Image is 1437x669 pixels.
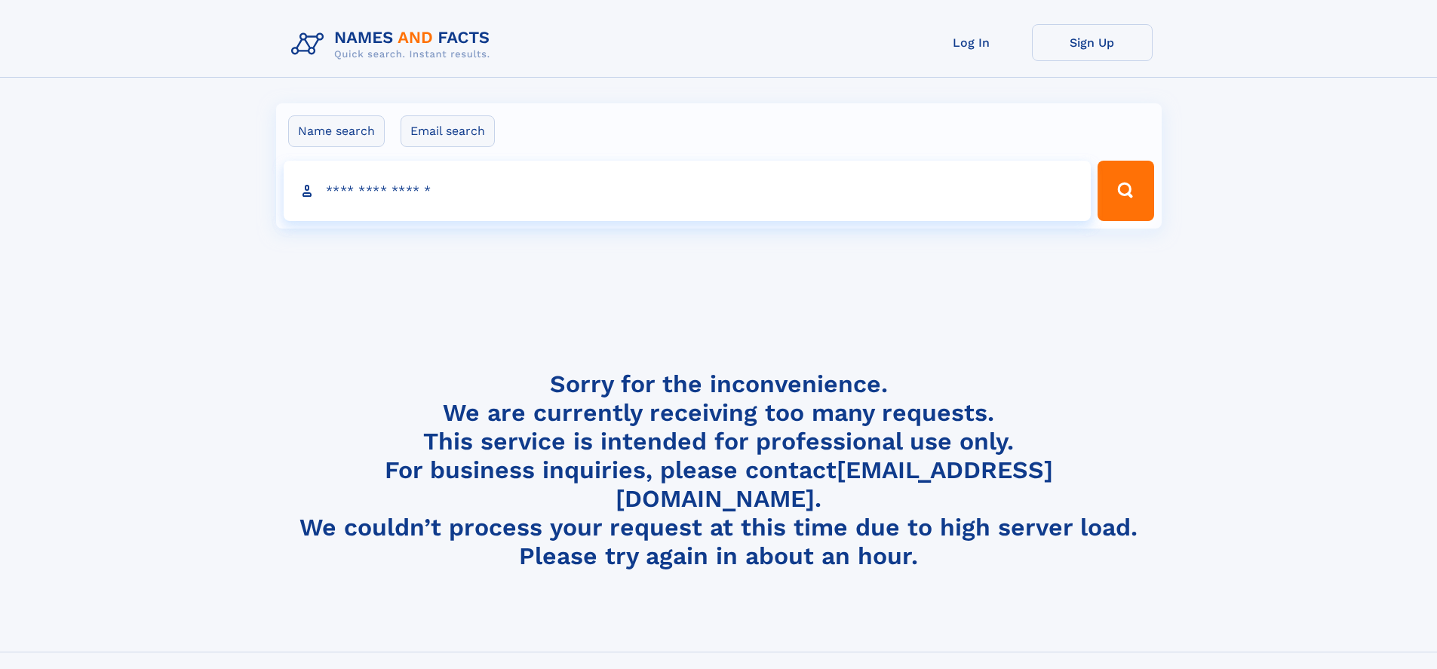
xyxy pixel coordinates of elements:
[1032,24,1153,61] a: Sign Up
[288,115,385,147] label: Name search
[1098,161,1153,221] button: Search Button
[285,24,502,65] img: Logo Names and Facts
[911,24,1032,61] a: Log In
[401,115,495,147] label: Email search
[284,161,1092,221] input: search input
[616,456,1053,513] a: [EMAIL_ADDRESS][DOMAIN_NAME]
[285,370,1153,571] h4: Sorry for the inconvenience. We are currently receiving too many requests. This service is intend...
